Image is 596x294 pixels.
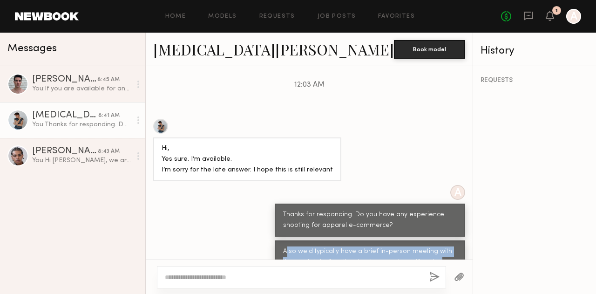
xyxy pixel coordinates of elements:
[208,14,237,20] a: Models
[283,210,457,231] div: Thanks for responding. Do you have any experience shooting for apparel e-commerce?
[32,111,98,120] div: [MEDICAL_DATA][PERSON_NAME]
[162,144,333,176] div: Hi, Yes sure. I’m available. I’m sorry for the late answer. I hope this is still relevant
[566,9,581,24] a: A
[394,45,465,53] a: Book model
[32,147,98,156] div: [PERSON_NAME]
[318,14,356,20] a: Job Posts
[378,14,415,20] a: Favorites
[555,8,558,14] div: 1
[32,84,131,93] div: You: If you are available for any of those dates between [DATE] -[DATE], that works.
[32,120,131,129] div: You: Thanks for responding. Do you have any experience shooting for apparel e-commerce?
[7,43,57,54] span: Messages
[259,14,295,20] a: Requests
[32,156,131,165] div: You: Hi [PERSON_NAME], we are booked out [DATE]. Are you available [DATE] or [DATE] instead?
[294,81,325,89] span: 12:03 AM
[97,75,120,84] div: 8:45 AM
[98,111,120,120] div: 8:41 AM
[153,39,394,59] a: [MEDICAL_DATA][PERSON_NAME]
[98,147,120,156] div: 8:43 AM
[32,75,97,84] div: [PERSON_NAME]
[165,14,186,20] a: Home
[394,40,465,59] button: Book model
